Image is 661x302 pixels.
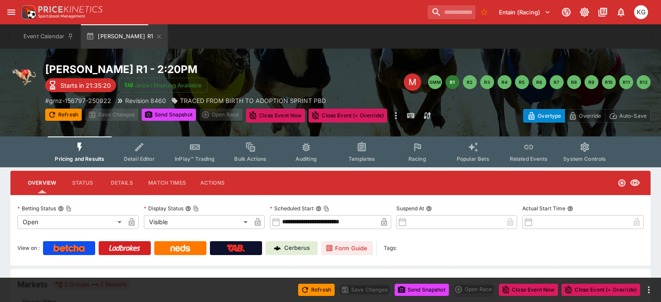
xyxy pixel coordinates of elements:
[567,206,573,212] button: Actual Start Time
[445,75,459,89] button: R1
[63,173,102,193] button: Status
[296,156,317,162] span: Auditing
[3,4,19,20] button: open drawer
[637,75,651,89] button: R12
[631,3,651,22] button: Kevin Gutschlag
[185,206,191,212] button: Display StatusCopy To Clipboard
[409,156,426,162] span: Racing
[246,109,305,123] button: Close Event Now
[125,96,166,105] p: Revision 8460
[384,241,397,255] label: Tags:
[499,284,558,296] button: Close Event Now
[193,206,199,212] button: Copy To Clipboard
[349,156,375,162] span: Templates
[124,81,133,90] img: jetbet-logo.svg
[175,156,215,162] span: InPlay™ Trading
[585,75,598,89] button: R9
[171,96,326,105] div: TRACED FROM BIRTH TO ADOPTION SPRINT PBD
[561,284,640,296] button: Close Event (+ Override)
[227,245,245,252] img: TabNZ
[141,173,193,193] button: Match Times
[558,4,574,20] button: Connected to PK
[45,63,399,76] h2: Copy To Clipboard
[630,178,640,188] svg: Visible
[81,24,168,49] button: [PERSON_NAME] R1
[58,206,64,212] button: Betting StatusCopy To Clipboard
[480,75,494,89] button: R3
[66,206,72,212] button: Copy To Clipboard
[180,96,326,105] p: TRACED FROM BIRTH TO ADOPTION SPRINT PBD
[48,136,613,167] div: Event type filters
[266,241,318,255] a: Cerberus
[395,284,449,296] button: Send Snapshot
[634,5,648,19] div: Kevin Gutschlag
[298,284,335,296] button: Refresh
[45,96,111,105] p: Copy To Clipboard
[457,156,489,162] span: Popular Bets
[144,215,251,229] div: Visible
[270,205,314,212] p: Scheduled Start
[619,75,633,89] button: R11
[522,205,565,212] p: Actual Start Time
[316,206,322,212] button: Scheduled StartCopy To Clipboard
[644,285,654,295] button: more
[498,75,512,89] button: R4
[605,109,651,123] button: Auto-Save
[170,245,190,252] img: Neds
[404,73,421,91] div: Edit Meeting
[567,75,581,89] button: R8
[538,111,561,120] p: Overtype
[577,4,592,20] button: Toggle light/dark mode
[309,109,387,123] button: Close Event (+ Override)
[142,109,196,121] button: Send Snapshot
[124,156,155,162] span: Detail Editor
[396,205,424,212] p: Suspend At
[563,156,606,162] span: System Controls
[428,75,651,89] nav: pagination navigation
[234,156,266,162] span: Bulk Actions
[17,215,125,229] div: Open
[193,173,232,193] button: Actions
[523,109,651,123] div: Start From
[613,4,629,20] button: Notifications
[284,244,310,252] p: Cerberus
[53,245,85,252] img: Betcha
[618,179,626,187] svg: Open
[17,241,40,255] label: View on :
[595,4,611,20] button: Documentation
[21,173,63,193] button: Overview
[10,63,38,90] img: greyhound_racing.png
[109,245,140,252] img: Ladbrokes
[19,3,37,21] img: PriceKinetics Logo
[523,109,565,123] button: Overtype
[102,173,141,193] button: Details
[391,109,401,123] button: more
[532,75,546,89] button: R6
[515,75,529,89] button: R5
[321,241,373,255] a: Form Guide
[579,111,601,120] p: Override
[18,24,79,49] button: Event Calendar
[619,111,647,120] p: Auto-Save
[38,14,85,18] img: Sportsbook Management
[120,78,207,93] button: Jetbet Meeting Available
[17,205,56,212] p: Betting Status
[274,245,281,252] img: Cerberus
[45,109,82,121] button: Refresh
[38,6,103,13] img: PriceKinetics
[144,205,183,212] p: Display Status
[452,283,495,295] div: split button
[55,156,104,162] span: Pricing and Results
[494,5,556,19] button: Select Tenant
[60,81,111,90] p: Starts in 21:35:20
[426,206,432,212] button: Suspend At
[565,109,605,123] button: Override
[477,5,491,19] button: No Bookmarks
[428,5,475,19] input: search
[602,75,616,89] button: R10
[510,156,548,162] span: Related Events
[428,75,442,89] button: SMM
[550,75,564,89] button: R7
[199,109,242,121] div: split button
[463,75,477,89] button: R2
